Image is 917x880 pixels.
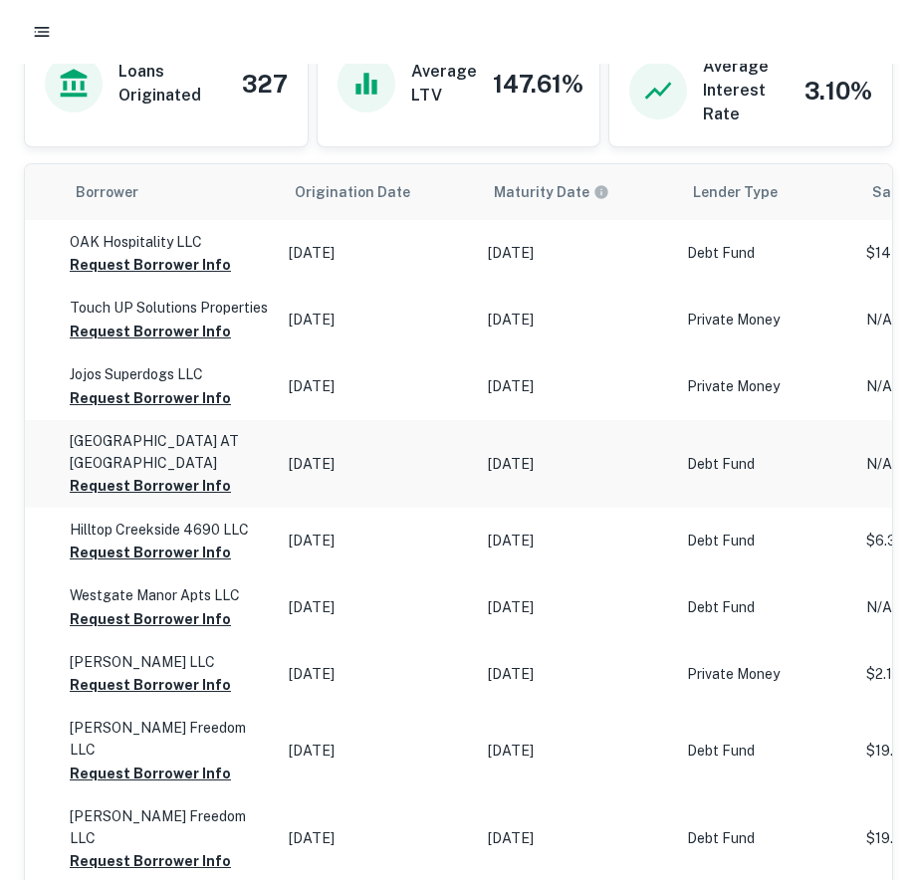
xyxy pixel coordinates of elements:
p: Debt Fund [687,741,846,762]
h4: 327 [242,66,288,102]
p: [DATE] [488,664,667,685]
p: Private Money [687,310,846,330]
span: Origination Date [295,180,436,204]
p: [DATE] [289,454,468,475]
h6: Average Interest Rate [703,55,789,126]
p: [DATE] [289,828,468,849]
p: [DATE] [289,376,468,397]
span: Lender Type [693,180,778,204]
div: Maturity dates displayed may be estimated. Please contact the lender for the most accurate maturi... [494,181,609,203]
p: Hilltop Creekside 4690 LLC [70,519,269,541]
p: [DATE] [488,828,667,849]
button: Request Borrower Info [70,320,231,343]
p: Private Money [687,376,846,397]
h4: 147.61% [493,66,583,102]
p: [DATE] [488,597,667,618]
p: Debt Fund [687,828,846,849]
p: [DATE] [488,741,667,762]
p: [DATE] [289,741,468,762]
button: Request Borrower Info [70,386,231,410]
button: Request Borrower Info [70,607,231,631]
p: Debt Fund [687,531,846,551]
span: Maturity dates displayed may be estimated. Please contact the lender for the most accurate maturi... [494,181,635,203]
p: [DATE] [289,531,468,551]
h6: Average LTV [411,60,477,108]
p: [DATE] [289,664,468,685]
th: Borrower [60,164,279,220]
p: Touch UP Solutions Properties [70,297,269,319]
p: [DATE] [488,376,667,397]
button: Request Borrower Info [70,541,231,564]
th: Maturity dates displayed may be estimated. Please contact the lender for the most accurate maturi... [478,164,677,220]
button: Request Borrower Info [70,253,231,277]
p: [PERSON_NAME] LLC [70,651,269,673]
button: Request Borrower Info [70,474,231,498]
p: [DATE] [488,531,667,551]
th: Origination Date [279,164,478,220]
p: Private Money [687,664,846,685]
span: Borrower [76,180,138,204]
iframe: Chat Widget [817,657,917,753]
th: Lender Type [677,164,856,220]
p: [DATE] [289,243,468,264]
p: [DATE] [488,243,667,264]
button: Request Borrower Info [70,762,231,785]
p: [PERSON_NAME] Freedom LLC [70,717,269,761]
p: [GEOGRAPHIC_DATA] AT [GEOGRAPHIC_DATA] [70,430,269,474]
p: [DATE] [289,597,468,618]
button: Request Borrower Info [70,673,231,697]
h4: 3.10% [804,73,872,109]
h6: Loans Originated [118,60,226,108]
p: [DATE] [488,310,667,330]
p: Jojos Superdogs LLC [70,363,269,385]
p: Debt Fund [687,454,846,475]
p: Debt Fund [687,243,846,264]
h6: Maturity Date [494,181,589,203]
p: [DATE] [289,310,468,330]
p: OAK Hospitality LLC [70,231,269,253]
p: Debt Fund [687,597,846,618]
p: [DATE] [488,454,667,475]
p: Westgate Manor Apts LLC [70,584,269,606]
p: [PERSON_NAME] Freedom LLC [70,805,269,849]
button: Request Borrower Info [70,849,231,873]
